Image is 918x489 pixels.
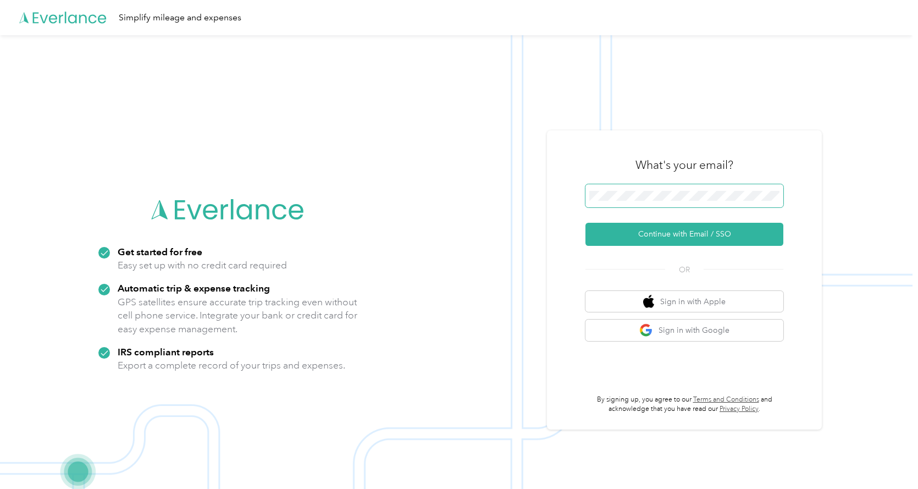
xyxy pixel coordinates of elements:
[693,395,759,404] a: Terms and Conditions
[119,11,241,25] div: Simplify mileage and expenses
[720,405,759,413] a: Privacy Policy
[118,259,287,272] p: Easy set up with no credit card required
[585,395,783,414] p: By signing up, you agree to our and acknowledge that you have read our .
[639,323,653,337] img: google logo
[585,223,783,246] button: Continue with Email / SSO
[635,157,733,173] h3: What's your email?
[118,246,202,257] strong: Get started for free
[643,295,654,309] img: apple logo
[585,291,783,312] button: apple logoSign in with Apple
[118,346,214,358] strong: IRS compliant reports
[118,295,358,336] p: GPS satellites ensure accurate trip tracking even without cell phone service. Integrate your bank...
[118,282,270,294] strong: Automatic trip & expense tracking
[585,320,783,341] button: google logoSign in with Google
[118,359,345,372] p: Export a complete record of your trips and expenses.
[665,264,704,276] span: OR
